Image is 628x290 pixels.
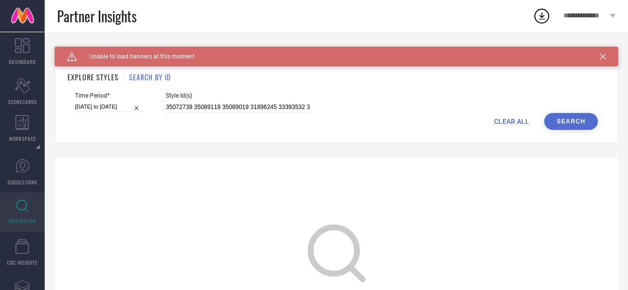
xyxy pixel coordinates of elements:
[77,53,195,60] span: Unable to load banners at this moment
[8,98,37,106] span: SCORECARDS
[57,6,137,26] span: Partner Insights
[7,178,38,186] span: SUGGESTIONS
[55,47,618,54] div: Back TO Dashboard
[75,102,143,112] input: Select time period
[9,58,36,65] span: DASHBOARD
[166,102,310,113] input: Enter comma separated style ids e.g. 12345, 67890
[8,217,36,225] span: INSPIRATION
[544,113,598,130] button: Search
[494,117,529,125] span: CLEAR ALL
[68,72,119,82] h1: EXPLORE STYLES
[9,135,36,142] span: WORKSPACE
[533,7,551,25] div: Open download list
[7,259,38,266] span: CDC INSIGHTS
[166,92,310,99] span: Style Id(s)
[129,72,171,82] h1: SEARCH BY ID
[75,92,143,99] span: Time Period*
